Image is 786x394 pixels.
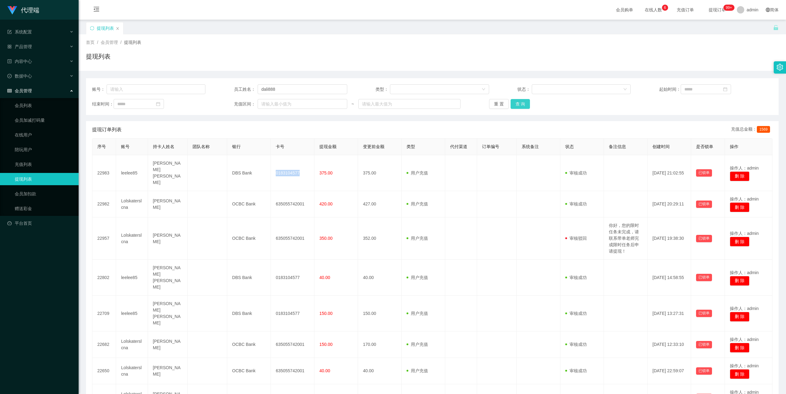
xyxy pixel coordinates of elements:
[407,236,428,241] span: 用户充值
[565,170,587,175] span: 审核成功
[86,52,111,61] h1: 提现列表
[662,5,668,11] sup: 6
[319,170,333,175] span: 375.00
[86,40,95,45] span: 首页
[92,191,116,217] td: 22982
[7,44,12,49] i: 图标: appstore-o
[271,260,314,296] td: 0183104577
[730,369,749,379] button: 删 除
[7,88,32,93] span: 会员管理
[358,155,402,191] td: 375.00
[776,64,783,71] i: 图标: setting
[648,358,691,384] td: [DATE] 22:59:07
[21,0,39,20] h1: 代理端
[227,191,271,217] td: OCBC Bank
[648,296,691,331] td: [DATE] 13:27:31
[121,144,130,149] span: 账号
[7,74,12,78] i: 图标: check-circle-o
[148,191,188,217] td: [PERSON_NAME]
[648,331,691,358] td: [DATE] 12:33:10
[271,217,314,260] td: 635055742001
[696,367,712,375] button: 已锁单
[116,191,148,217] td: Lolskaterslcna
[148,296,188,331] td: [PERSON_NAME] [PERSON_NAME]
[271,155,314,191] td: 0183104577
[358,296,402,331] td: 150.00
[407,144,415,149] span: 类型
[234,86,258,93] span: 员工姓名：
[358,217,402,260] td: 352.00
[86,0,107,20] i: 图标: menu-fold
[407,170,428,175] span: 用户充值
[363,144,384,149] span: 变更前金额
[15,202,74,215] a: 赠送彩金
[766,8,770,12] i: 图标: global
[659,86,681,93] span: 起始时间：
[116,217,148,260] td: Lolskaterslcna
[148,331,188,358] td: [PERSON_NAME]
[565,275,587,280] span: 审核成功
[276,144,284,149] span: 卡号
[15,99,74,112] a: 会员列表
[347,101,358,107] span: ~
[92,358,116,384] td: 22650
[773,25,779,30] i: 图标: unlock
[227,358,271,384] td: OCBC Bank
[232,144,241,149] span: 银行
[227,217,271,260] td: OCBC Bank
[227,331,271,358] td: OCBC Bank
[565,144,574,149] span: 状态
[227,296,271,331] td: DBS Bank
[358,260,402,296] td: 40.00
[271,191,314,217] td: 635055742001
[7,30,12,34] i: 图标: form
[124,40,141,45] span: 提现列表
[696,235,712,242] button: 已锁单
[723,87,727,91] i: 图标: calendar
[648,217,691,260] td: [DATE] 19:38:30
[730,166,759,170] span: 操作人：admin
[107,84,206,94] input: 请输入
[116,296,148,331] td: leelee85
[664,5,666,11] p: 6
[90,26,94,30] i: 图标: sync
[730,237,749,247] button: 删 除
[227,155,271,191] td: DBS Bank
[7,29,32,34] span: 系统配置
[757,126,770,133] span: 1569
[97,40,98,45] span: /
[489,99,509,109] button: 重 置
[148,217,188,260] td: [PERSON_NAME]
[97,22,114,34] div: 提现列表
[271,358,314,384] td: 635055742001
[358,358,402,384] td: 40.00
[604,217,648,260] td: 你好，您的限时任务未完成，请联系带单老师完成限时任务后申请提现！
[7,217,74,229] a: 图标: dashboard平台首页
[730,306,759,311] span: 操作人：admin
[730,312,749,322] button: 删 除
[15,114,74,126] a: 会员加减打码量
[227,260,271,296] td: DBS Bank
[730,171,749,181] button: 删 除
[407,201,428,206] span: 用户充值
[116,27,119,30] i: 图标: close
[482,87,485,92] i: 图标: down
[116,358,148,384] td: Lolskaterslcna
[92,101,114,107] span: 结束时间：
[565,236,587,241] span: 审核驳回
[623,87,627,92] i: 图标: down
[450,144,467,149] span: 代付渠道
[319,201,333,206] span: 420.00
[319,275,330,280] span: 40.00
[7,59,32,64] span: 内容中心
[723,5,734,11] sup: 1182
[15,188,74,200] a: 会员加扣款
[730,337,759,342] span: 操作人：admin
[7,44,32,49] span: 产品管理
[319,368,330,373] span: 40.00
[730,270,759,275] span: 操作人：admin
[319,236,333,241] span: 350.00
[730,202,749,212] button: 删 除
[517,86,532,93] span: 状态：
[609,144,626,149] span: 备注信息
